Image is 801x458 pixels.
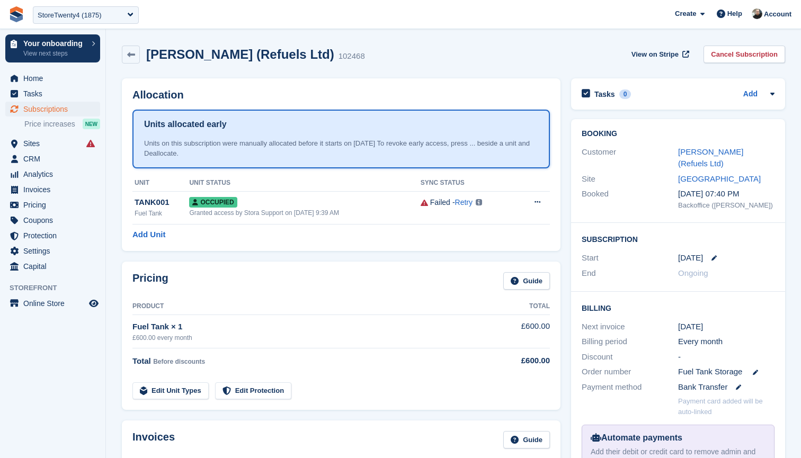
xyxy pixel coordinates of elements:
a: [GEOGRAPHIC_DATA] [678,174,761,183]
span: Analytics [23,167,87,182]
a: Preview store [87,297,100,310]
span: Capital [23,259,87,274]
a: menu [5,136,100,151]
p: View next steps [23,49,86,58]
div: Discount [582,351,678,363]
span: Tasks [23,86,87,101]
div: Billing period [582,336,678,348]
a: Add Unit [132,229,165,241]
h2: Allocation [132,89,550,101]
div: Booked [582,188,678,210]
p: Payment card added will be auto-linked [678,396,775,417]
h2: Invoices [132,431,175,448]
div: - [678,351,775,363]
div: StoreTwenty4 (1875) [38,10,102,21]
a: menu [5,244,100,258]
div: £600.00 [486,355,550,367]
div: Granted access by Stora Support on [DATE] 9:39 AM [189,208,420,218]
div: NEW [83,119,100,129]
span: Account [764,9,791,20]
div: Payment method [582,381,678,393]
a: menu [5,86,100,101]
i: Smart entry sync failures have occurred [86,139,95,148]
div: End [582,267,678,280]
span: Home [23,71,87,86]
a: menu [5,71,100,86]
div: [DATE] [678,321,775,333]
span: Protection [23,228,87,243]
span: - [452,197,473,208]
h2: Tasks [594,89,615,99]
a: Guide [503,272,550,290]
a: Edit Protection [215,382,291,400]
img: Tom Huddleston [752,8,762,19]
div: £600.00 every month [132,333,486,343]
span: Help [727,8,742,19]
div: [DATE] 07:40 PM [678,188,775,200]
span: Price increases [24,119,75,129]
a: menu [5,102,100,116]
td: £600.00 [486,315,550,348]
div: Start [582,252,678,264]
span: Ongoing [678,268,708,277]
th: Total [486,298,550,315]
div: Site [582,173,678,185]
a: menu [5,259,100,274]
div: Backoffice ([PERSON_NAME]) [678,200,775,211]
h2: Booking [582,130,775,138]
h1: Units allocated early [144,118,227,131]
div: TANK001 [135,196,189,209]
div: Failed [430,197,450,208]
a: menu [5,197,100,212]
span: Settings [23,244,87,258]
a: View on Stripe [627,46,691,63]
th: Product [132,298,486,315]
a: Your onboarding View next steps [5,34,100,62]
span: View on Stripe [631,49,679,60]
span: Subscriptions [23,102,87,116]
span: CRM [23,151,87,166]
div: Customer [582,146,678,170]
div: Fuel Tank × 1 [132,321,486,333]
a: menu [5,213,100,228]
div: 0 [619,89,631,99]
span: Before discounts [153,358,205,365]
div: Fuel Tank [135,209,189,218]
h2: Subscription [582,234,775,244]
th: Unit Status [189,175,420,192]
div: Order number [582,366,678,378]
span: Sites [23,136,87,151]
a: Price increases NEW [24,118,100,130]
a: menu [5,167,100,182]
span: Total [132,356,151,365]
span: Invoices [23,182,87,197]
a: [PERSON_NAME] (Refuels Ltd) [678,147,743,168]
th: Unit [132,175,189,192]
img: icon-info-grey-7440780725fd019a000dd9b08b2336e03edf1995a4989e88bcd33f0948082b44.svg [476,199,482,205]
span: Pricing [23,197,87,212]
span: Fuel Tank Storage [678,366,742,378]
time: 2025-10-01 23:00:00 UTC [678,252,703,264]
a: Guide [503,431,550,448]
span: Storefront [10,283,105,293]
div: Every month [678,336,775,348]
a: Retry [455,198,473,206]
p: Your onboarding [23,40,86,47]
div: Next invoice [582,321,678,333]
h2: Pricing [132,272,168,290]
span: Online Store [23,296,87,311]
span: Coupons [23,213,87,228]
div: Automate payments [591,432,766,444]
span: Create [675,8,696,19]
div: 102468 [339,50,365,62]
div: Units on this subscription were manually allocated before it starts on [DATE] To revoke early acc... [144,138,538,159]
span: Occupied [189,197,237,208]
a: Add [743,88,758,101]
a: menu [5,182,100,197]
img: stora-icon-8386f47178a22dfd0bd8f6a31ec36ba5ce8667c1dd55bd0f319d3a0aa187defe.svg [8,6,24,22]
h2: [PERSON_NAME] (Refuels Ltd) [146,47,334,61]
a: Cancel Subscription [704,46,785,63]
th: Sync Status [421,175,516,192]
a: menu [5,296,100,311]
a: Edit Unit Types [132,382,209,400]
